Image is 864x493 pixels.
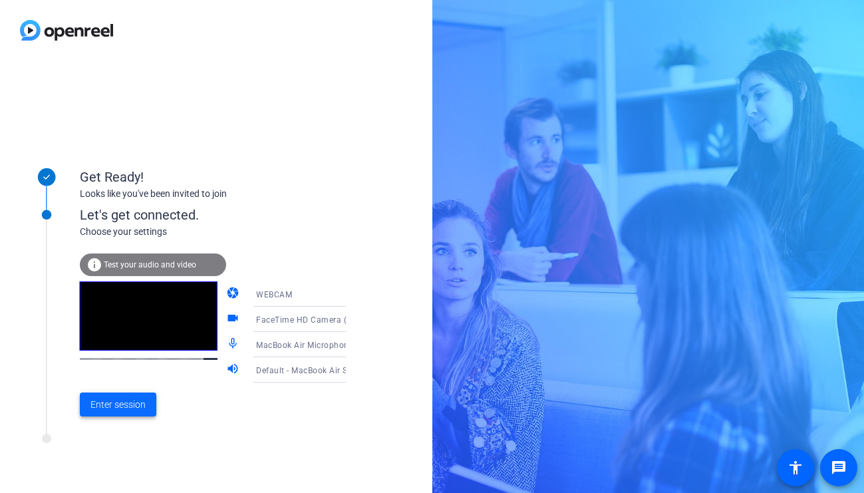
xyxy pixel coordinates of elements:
mat-icon: videocam [226,311,242,327]
span: WEBCAM [256,290,292,299]
span: FaceTime HD Camera (1C1C:B782) [256,314,393,325]
span: Enter session [90,398,146,412]
mat-icon: info [86,257,102,273]
div: Get Ready! [80,167,346,187]
mat-icon: accessibility [788,460,803,476]
mat-icon: volume_up [226,362,242,378]
span: Test your audio and video [104,260,196,269]
div: Looks like you've been invited to join [80,187,346,201]
div: Let's get connected. [80,205,373,225]
span: Default - MacBook Air Speakers (Built-in) [256,365,414,375]
mat-icon: mic_none [226,337,242,353]
div: Choose your settings [80,225,373,239]
span: MacBook Air Microphone (Built-in) [256,339,389,350]
mat-icon: camera [226,286,242,302]
mat-icon: message [831,460,847,476]
button: Enter session [80,393,156,416]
